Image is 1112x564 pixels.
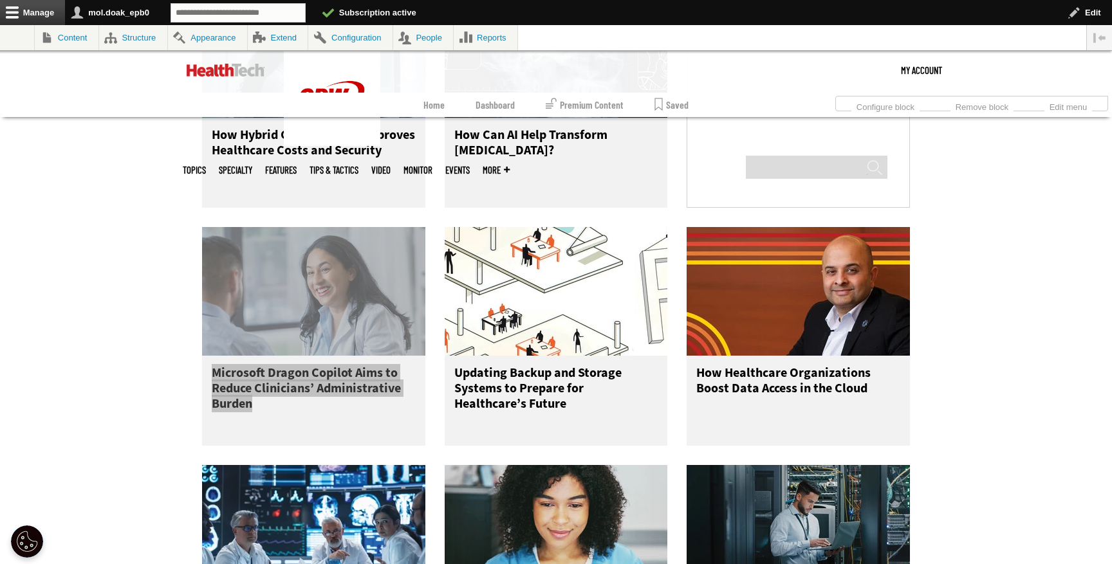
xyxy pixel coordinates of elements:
img: Sameer Sethi [687,227,910,356]
a: People [393,25,454,50]
a: Configuration [308,25,392,50]
div: Cookie Settings [11,525,43,558]
a: Home [423,93,445,117]
button: Vertical orientation [1087,25,1112,50]
h3: Updating Backup and Storage Systems to Prepare for Healthcare’s Future [454,365,658,417]
a: Sameer Sethi How Healthcare Organizations Boost Data Access in the Cloud [687,227,910,446]
a: Configure block [851,98,920,113]
span: Specialty [219,165,252,175]
a: Dashboard [476,93,515,117]
a: My Account [901,51,942,89]
span: More [483,165,510,175]
a: MonITor [403,165,432,175]
img: Illustration of office under construction [445,227,668,356]
a: Saved [654,93,689,117]
img: Doctor conversing with patient [202,227,425,356]
h3: How Healthcare Organizations Boost Data Access in the Cloud [696,365,900,417]
a: Features [265,165,297,175]
a: Video [371,165,391,175]
h3: Microsoft Dragon Copilot Aims to Reduce Clinicians’ Administrative Burden [212,365,416,417]
a: Premium Content [546,93,624,117]
a: Content [35,25,98,50]
img: Home [187,64,264,77]
a: Extend [248,25,308,50]
img: Home [284,51,380,146]
button: Open Preferences [11,525,43,558]
h3: How Can AI Help Transform [MEDICAL_DATA]? [454,127,658,179]
a: Remove block [950,98,1014,113]
a: Tips & Tactics [310,165,358,175]
div: User menu [901,51,942,89]
a: Edit menu [1044,98,1092,113]
a: Illustration of office under construction Updating Backup and Storage Systems to Prepare for Heal... [445,227,668,446]
a: Events [445,165,470,175]
span: Topics [183,165,206,175]
a: Reports [454,25,517,50]
a: Structure [99,25,167,50]
a: Appearance [168,25,247,50]
a: Doctor conversing with patient Microsoft Dragon Copilot Aims to Reduce Clinicians’ Administrative... [202,227,425,446]
a: CDW [284,136,380,149]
